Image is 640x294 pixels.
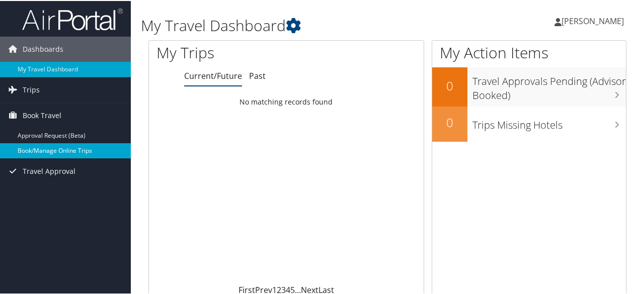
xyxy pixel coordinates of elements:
[432,41,626,62] h1: My Action Items
[23,102,61,127] span: Book Travel
[149,92,424,110] td: No matching records found
[141,14,469,35] h1: My Travel Dashboard
[23,76,40,102] span: Trips
[562,15,624,26] span: [PERSON_NAME]
[23,158,75,183] span: Travel Approval
[472,112,626,131] h3: Trips Missing Hotels
[554,5,634,35] a: [PERSON_NAME]
[432,113,467,130] h2: 0
[432,66,626,105] a: 0Travel Approvals Pending (Advisor Booked)
[22,7,123,30] img: airportal-logo.png
[23,36,63,61] span: Dashboards
[432,76,467,93] h2: 0
[432,106,626,141] a: 0Trips Missing Hotels
[184,69,242,80] a: Current/Future
[472,68,626,102] h3: Travel Approvals Pending (Advisor Booked)
[156,41,301,62] h1: My Trips
[249,69,266,80] a: Past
